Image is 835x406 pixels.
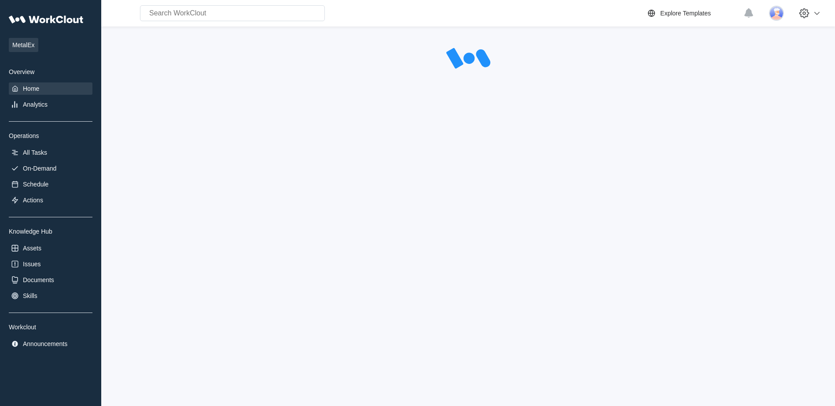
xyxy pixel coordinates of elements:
[9,228,92,235] div: Knowledge Hub
[9,82,92,95] a: Home
[9,162,92,175] a: On-Demand
[23,149,47,156] div: All Tasks
[9,338,92,350] a: Announcements
[9,38,38,52] span: MetalEx
[9,258,92,270] a: Issues
[9,242,92,254] a: Assets
[660,10,711,17] div: Explore Templates
[9,146,92,159] a: All Tasks
[23,181,48,188] div: Schedule
[9,324,92,331] div: Workclout
[23,245,41,252] div: Assets
[23,261,40,268] div: Issues
[23,340,67,347] div: Announcements
[9,98,92,111] a: Analytics
[23,276,54,283] div: Documents
[9,274,92,286] a: Documents
[9,194,92,206] a: Actions
[23,292,37,299] div: Skills
[23,165,56,172] div: On-Demand
[140,5,325,21] input: Search WorkClout
[769,6,784,21] img: user-3.png
[9,178,92,190] a: Schedule
[23,197,43,204] div: Actions
[9,290,92,302] a: Skills
[9,68,92,75] div: Overview
[23,85,39,92] div: Home
[646,8,739,19] a: Explore Templates
[9,132,92,139] div: Operations
[23,101,48,108] div: Analytics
